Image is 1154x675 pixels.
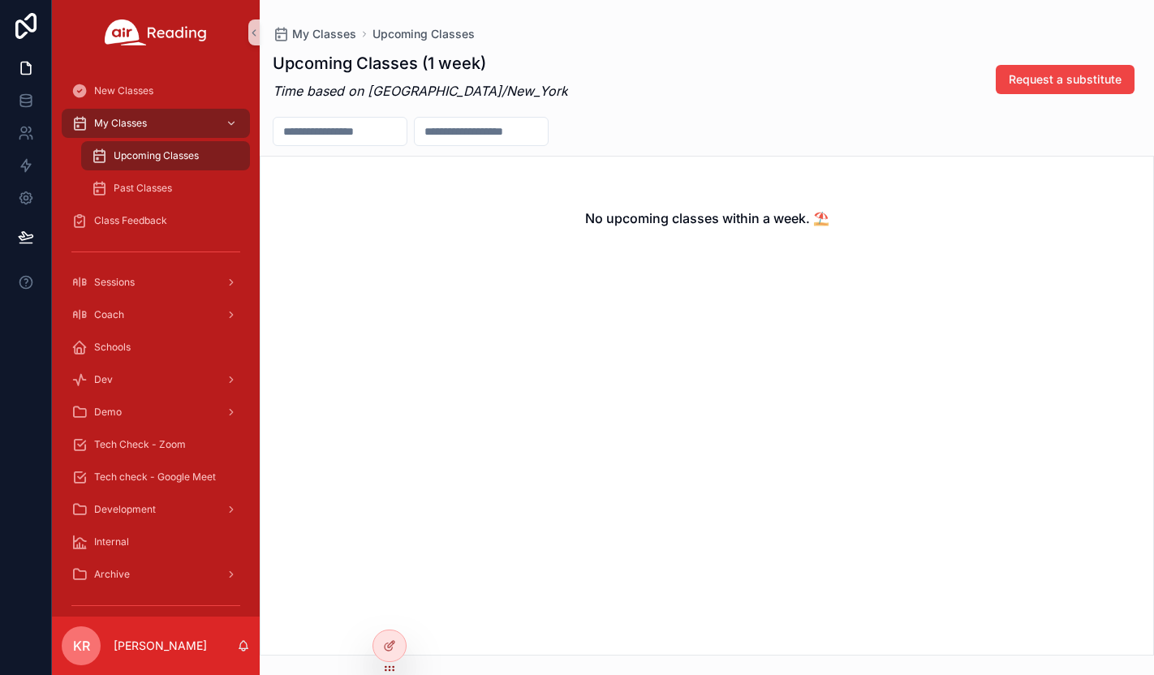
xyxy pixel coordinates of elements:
[73,636,90,656] span: KR
[94,341,131,354] span: Schools
[94,503,156,516] span: Development
[62,109,250,138] a: My Classes
[62,495,250,524] a: Development
[62,300,250,329] a: Coach
[114,182,172,195] span: Past Classes
[62,76,250,105] a: New Classes
[62,430,250,459] a: Tech Check - Zoom
[1009,71,1122,88] span: Request a substitute
[114,149,199,162] span: Upcoming Classes
[62,527,250,557] a: Internal
[94,535,129,548] span: Internal
[94,214,167,227] span: Class Feedback
[94,276,135,289] span: Sessions
[292,26,356,42] span: My Classes
[62,365,250,394] a: Dev
[94,308,124,321] span: Coach
[62,333,250,362] a: Schools
[273,52,568,75] h1: Upcoming Classes (1 week)
[94,568,130,581] span: Archive
[62,206,250,235] a: Class Feedback
[94,471,216,484] span: Tech check - Google Meet
[94,438,186,451] span: Tech Check - Zoom
[94,84,153,97] span: New Classes
[81,141,250,170] a: Upcoming Classes
[62,462,250,492] a: Tech check - Google Meet
[372,26,475,42] a: Upcoming Classes
[62,398,250,427] a: Demo
[62,268,250,297] a: Sessions
[94,373,113,386] span: Dev
[114,638,207,654] p: [PERSON_NAME]
[273,26,356,42] a: My Classes
[585,209,829,228] h2: No upcoming classes within a week. ⛱️
[105,19,207,45] img: App logo
[62,560,250,589] a: Archive
[81,174,250,203] a: Past Classes
[273,83,568,99] em: Time based on [GEOGRAPHIC_DATA]/New_York
[94,117,147,130] span: My Classes
[996,65,1135,94] button: Request a substitute
[94,406,122,419] span: Demo
[52,65,260,617] div: scrollable content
